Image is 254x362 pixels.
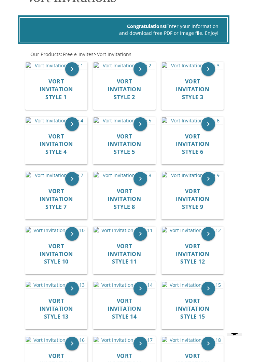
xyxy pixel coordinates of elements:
img: Vort Invitation Style 16 [26,337,87,344]
a: Vort Invitation Style 3 [176,78,209,100]
span: Congratulations! [127,23,166,29]
img: Vort Invitation Style 18 [162,337,223,344]
img: Vort Invitation Style 2 [94,62,155,69]
span: Vort Invitations [97,51,131,57]
span: Vort Invitation Style 14 [108,297,141,320]
span: Vort Invitation Style 4 [40,133,73,156]
span: Vort Invitation Style 9 [176,187,209,211]
img: Vort Invitation Style 17 [94,337,155,344]
img: Vort Invitation Style 10 [26,227,87,234]
img: Vort Invitation Style 3 [162,62,223,69]
a: Vort Invitation Style 14 [108,298,141,320]
a: keyboard_arrow_right [133,172,147,186]
a: Vort Invitation Style 13 [40,298,73,320]
span: Vort Invitation Style 5 [108,133,141,156]
img: Vort Invitation Style 8 [94,172,155,179]
span: Vort Invitation Style 3 [176,78,209,101]
a: Free e-Invites [62,51,94,57]
span: Vort Invitation Style 7 [40,187,73,211]
a: Vort Invitation Style 2 [108,78,141,100]
img: Vort Invitation Style 7 [26,172,87,179]
a: keyboard_arrow_right [65,282,79,295]
a: keyboard_arrow_right [65,62,79,76]
img: Vort Invitation Style 6 [162,117,223,124]
span: Vort Invitation Style 11 [108,242,141,266]
a: keyboard_arrow_right [133,227,147,241]
a: keyboard_arrow_right [65,227,79,241]
a: Our Products [30,51,61,57]
img: Vort Invitation Style 14 [94,282,155,289]
a: keyboard_arrow_right [133,62,147,76]
img: Vort Invitation Style 5 [94,117,155,124]
img: Vort Invitation Style 9 [162,172,223,179]
a: keyboard_arrow_right [65,117,79,131]
a: Vort Invitation Style 4 [40,133,73,156]
span: > [94,51,131,57]
span: Vort Invitation Style 12 [176,242,209,266]
a: Vort Invitation Style 1 [40,78,73,100]
a: keyboard_arrow_right [133,117,147,131]
a: Vort Invitation Style 8 [108,188,141,210]
span: Vort Invitation Style 1 [40,78,73,101]
div: : [25,51,229,58]
a: keyboard_arrow_right [201,282,215,295]
a: Vort Invitation Style 5 [108,133,141,156]
a: keyboard_arrow_right [65,337,79,350]
img: Vort Invitation Style 15 [162,282,223,289]
span: Vort Invitation Style 8 [108,187,141,211]
div: and download free PDF or Image file. Enjoy! [29,30,219,37]
img: Vort Invitation Style 11 [94,227,155,234]
a: Vort Invitation Style 11 [108,243,141,265]
a: Vort Invitation Style 12 [176,243,209,265]
a: keyboard_arrow_right [201,172,215,186]
img: Vort Invitation Style 13 [26,282,87,289]
a: keyboard_arrow_right [201,117,215,131]
img: Vort Invitation Style 4 [26,117,87,124]
a: keyboard_arrow_right [65,172,79,186]
a: Vort Invitation Style 9 [176,188,209,210]
div: Enter your information [29,23,219,30]
a: keyboard_arrow_right [133,337,147,350]
img: Vort Invitation Style 1 [26,62,87,69]
span: Vort Invitation Style 15 [176,297,209,320]
span: Vort Invitation Style 2 [108,78,141,101]
a: Vort Invitations [96,51,131,57]
span: Vort Invitation Style 13 [40,297,73,320]
a: Vort Invitation Style 10 [40,243,73,265]
iframe: chat widget [224,333,247,355]
a: Vort Invitation Style 7 [40,188,73,210]
img: Vort Invitation Style 12 [162,227,223,234]
a: Vort Invitation Style 15 [176,298,209,320]
span: Vort Invitation Style 6 [176,133,209,156]
span: Free e-Invites [63,51,94,57]
a: Vort Invitation Style 6 [176,133,209,156]
a: keyboard_arrow_right [201,337,215,350]
a: keyboard_arrow_right [201,62,215,76]
a: keyboard_arrow_right [201,227,215,241]
span: Vort Invitation Style 10 [40,242,73,266]
a: keyboard_arrow_right [133,282,147,295]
